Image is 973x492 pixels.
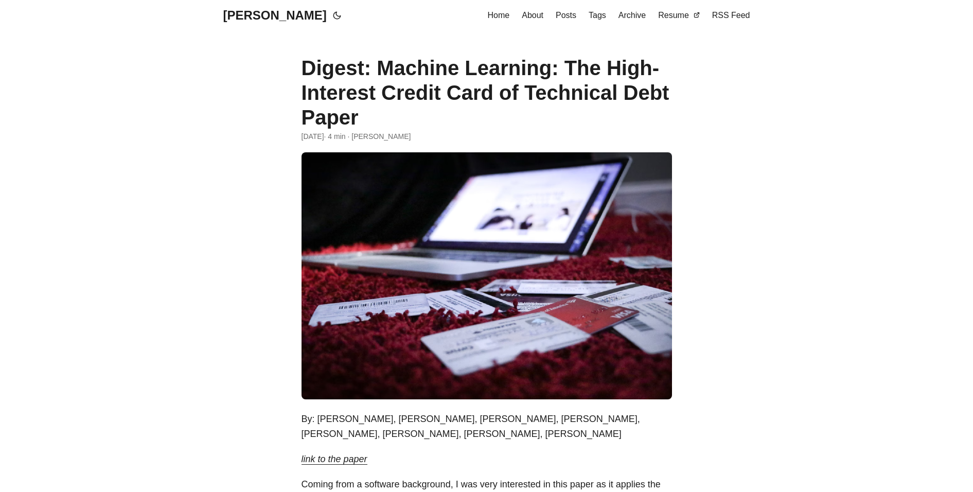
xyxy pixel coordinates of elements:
p: By: [PERSON_NAME], [PERSON_NAME], [PERSON_NAME], [PERSON_NAME], [PERSON_NAME], [PERSON_NAME], [PE... [302,412,672,442]
a: link to the paper [302,454,367,464]
span: Archive [618,11,646,20]
span: Home [488,11,510,20]
span: Posts [556,11,576,20]
span: RSS Feed [712,11,750,20]
span: Resume [658,11,689,20]
span: Tags [589,11,606,20]
h1: Digest: Machine Learning: The High-Interest Credit Card of Technical Debt Paper [302,56,672,130]
span: About [522,11,543,20]
div: · 4 min · [PERSON_NAME] [302,131,672,142]
span: 2020-10-22 00:00:00 +0000 UTC [302,131,324,142]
